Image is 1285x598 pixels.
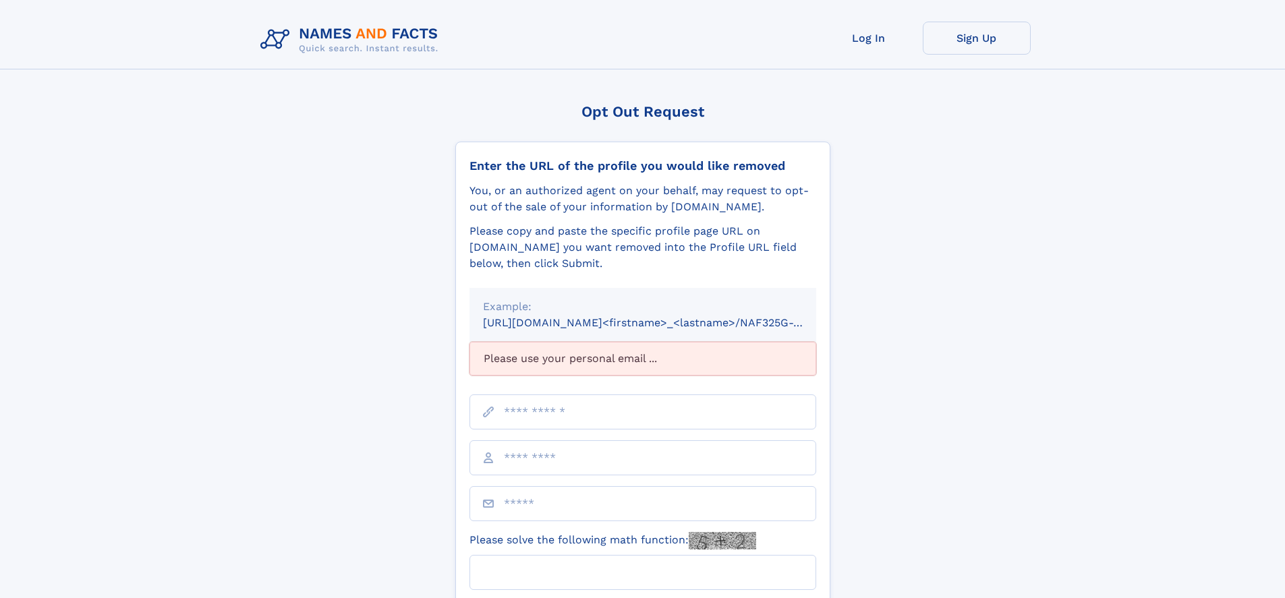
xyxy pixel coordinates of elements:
img: Logo Names and Facts [255,22,449,58]
a: Sign Up [923,22,1031,55]
a: Log In [815,22,923,55]
div: Please use your personal email ... [469,342,816,376]
div: Enter the URL of the profile you would like removed [469,158,816,173]
div: You, or an authorized agent on your behalf, may request to opt-out of the sale of your informatio... [469,183,816,215]
label: Please solve the following math function: [469,532,756,549]
small: [URL][DOMAIN_NAME]<firstname>_<lastname>/NAF325G-xxxxxxxx [483,316,842,329]
div: Example: [483,299,803,315]
div: Opt Out Request [455,103,830,120]
div: Please copy and paste the specific profile page URL on [DOMAIN_NAME] you want removed into the Pr... [469,223,816,272]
